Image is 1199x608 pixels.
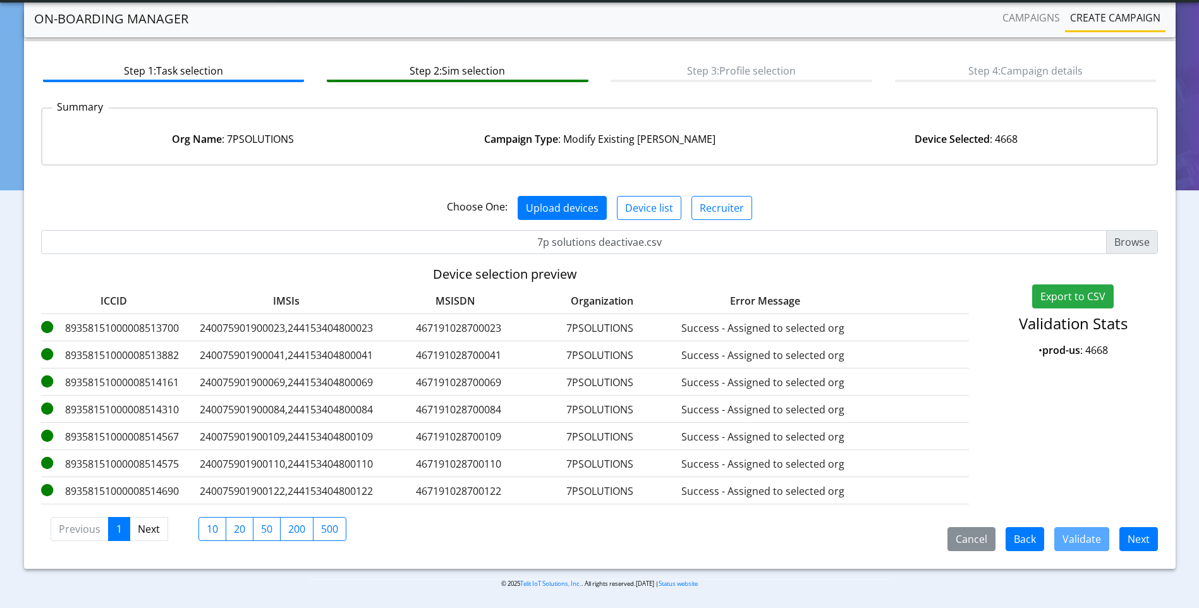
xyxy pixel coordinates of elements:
[1119,527,1158,551] button: Next
[997,5,1065,30] a: Campaigns
[988,343,1159,358] p: • : 4668
[34,6,188,32] a: On-Boarding Manager
[988,315,1159,333] h4: Validation Stats
[648,293,838,308] label: Error Message
[537,429,663,444] label: 7PSOLUTIONS
[668,483,858,499] label: Success - Assigned to selected org
[313,517,346,541] label: 500
[226,517,253,541] label: 20
[41,267,969,282] h5: Device selection preview
[691,196,752,220] button: Recruiter
[41,483,186,499] label: 89358151000008514690
[192,429,381,444] label: 240075901900109,244153404800109
[41,429,186,444] label: 89358151000008514567
[386,375,532,390] label: 467191028700069
[386,320,532,336] label: 467191028700023
[130,517,168,541] a: Next
[280,517,313,541] label: 200
[895,58,1156,82] btn: Step 4: Campaign details
[192,483,381,499] label: 240075901900122,244153404800122
[192,375,381,390] label: 240075901900069,244153404800069
[668,375,858,390] label: Success - Assigned to selected org
[1065,5,1166,30] a: Create campaign
[386,429,532,444] label: 467191028700109
[192,320,381,336] label: 240075901900023,244153404800023
[782,131,1149,147] div: : 4668
[520,580,581,588] a: Telit IoT Solutions, Inc.
[537,320,663,336] label: 7PSOLUTIONS
[484,132,558,146] strong: Campaign Type
[947,527,995,551] button: Cancel
[52,99,109,114] p: Summary
[253,517,281,541] label: 50
[41,456,186,471] label: 89358151000008514575
[41,402,186,417] label: 89358151000008514310
[617,196,681,220] button: Device list
[659,580,698,588] a: Status website
[198,517,226,541] label: 10
[386,483,532,499] label: 467191028700122
[537,375,663,390] label: 7PSOLUTIONS
[518,196,607,220] button: Upload devices
[611,58,872,82] btn: Step 3: Profile selection
[417,131,783,147] div: : Modify Existing [PERSON_NAME]
[192,293,381,308] label: IMSIs
[447,200,508,214] span: Choose One:
[327,58,588,82] btn: Step 2: Sim selection
[50,131,417,147] div: : 7PSOLUTIONS
[537,483,663,499] label: 7PSOLUTIONS
[668,402,858,417] label: Success - Assigned to selected org
[192,348,381,363] label: 240075901900041,244153404800041
[41,375,186,390] label: 89358151000008514161
[1042,343,1080,357] strong: prod-us
[192,456,381,471] label: 240075901900110,244153404800110
[1006,527,1044,551] button: Back
[517,293,643,308] label: Organization
[41,320,186,336] label: 89358151000008513700
[192,402,381,417] label: 240075901900084,244153404800084
[386,456,532,471] label: 467191028700110
[41,348,186,363] label: 89358151000008513882
[386,348,532,363] label: 467191028700041
[309,579,890,588] p: © 2025 . All rights reserved.[DATE] |
[668,320,858,336] label: Success - Assigned to selected org
[1054,527,1109,551] button: Validate
[1032,284,1114,308] button: Export to CSV
[386,402,532,417] label: 467191028700084
[537,348,663,363] label: 7PSOLUTIONS
[668,456,858,471] label: Success - Assigned to selected org
[43,58,304,82] btn: Step 1: Task selection
[537,456,663,471] label: 7PSOLUTIONS
[915,132,990,146] strong: Device Selected
[668,429,858,444] label: Success - Assigned to selected org
[108,517,130,541] a: 1
[668,348,858,363] label: Success - Assigned to selected org
[41,293,186,308] label: ICCID
[386,293,506,308] label: MSISDN
[172,132,222,146] strong: Org Name
[537,402,663,417] label: 7PSOLUTIONS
